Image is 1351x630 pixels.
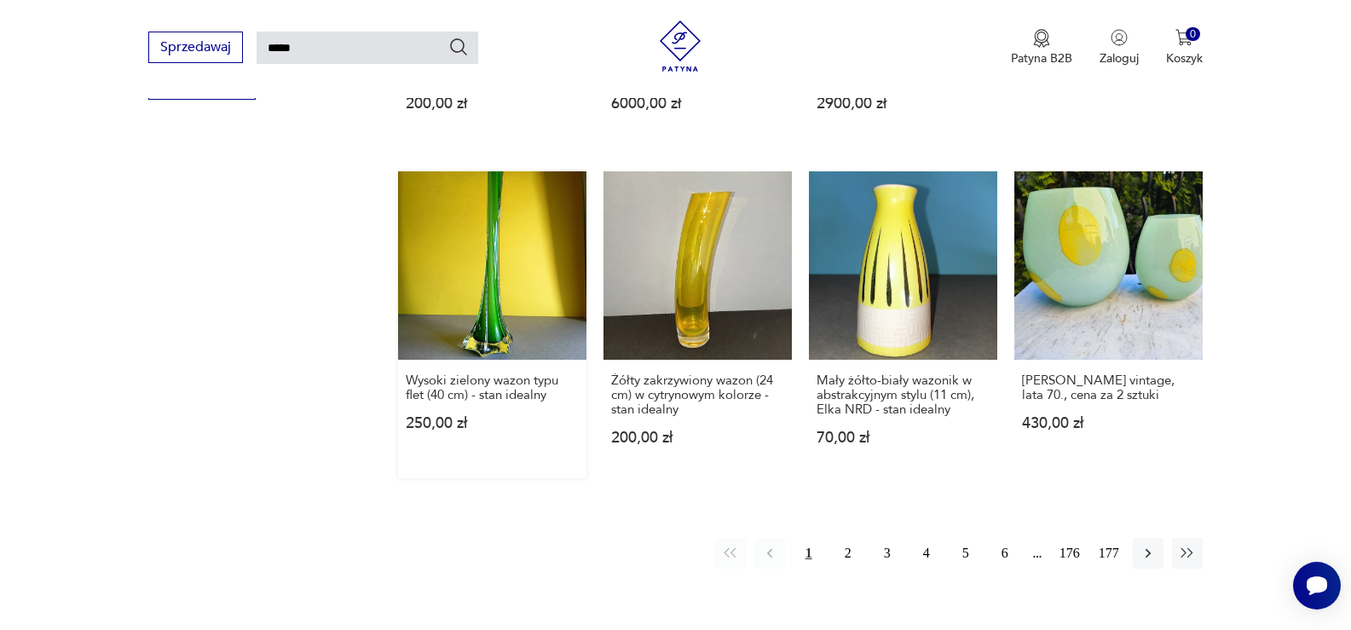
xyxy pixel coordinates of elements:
[1011,29,1072,66] button: Patyna B2B
[1100,50,1139,66] p: Zaloguj
[809,171,997,478] a: Mały żółto-biały wazonik w abstrakcyjnym stylu (11 cm), Elka NRD - stan idealnyMały żółto-biały w...
[1111,29,1128,46] img: Ikonka użytkownika
[611,431,784,445] p: 200,00 zł
[833,538,863,569] button: 2
[872,538,903,569] button: 3
[406,96,579,111] p: 200,00 zł
[655,20,706,72] img: Patyna - sklep z meblami i dekoracjami vintage
[1011,50,1072,66] p: Patyna B2B
[1293,562,1341,610] iframe: Smartsupp widget button
[406,373,579,402] h3: Wysoki zielony wazon typu flet (40 cm) - stan idealny
[1186,27,1200,42] div: 0
[950,538,981,569] button: 5
[1100,29,1139,66] button: Zaloguj
[1011,29,1072,66] a: Ikona medaluPatyna B2B
[1022,416,1195,431] p: 430,00 zł
[148,32,243,63] button: Sprzedawaj
[406,416,579,431] p: 250,00 zł
[611,373,784,417] h3: Żółty zakrzywiony wazon (24 cm) w cytrynowym kolorze - stan idealny
[1166,29,1203,66] button: 0Koszyk
[817,431,990,445] p: 70,00 zł
[1033,29,1050,48] img: Ikona medalu
[398,171,586,478] a: Wysoki zielony wazon typu flet (40 cm) - stan idealnyWysoki zielony wazon typu flet (40 cm) - sta...
[611,96,784,111] p: 6000,00 zł
[1022,373,1195,402] h3: [PERSON_NAME] vintage, lata 70., cena za 2 sztuki
[1054,538,1085,569] button: 176
[817,96,990,111] p: 2900,00 zł
[448,37,469,57] button: Szukaj
[1014,171,1203,478] a: Wazon Murano vintage, lata 70., cena za 2 sztuki[PERSON_NAME] vintage, lata 70., cena za 2 sztuki...
[148,43,243,55] a: Sprzedawaj
[1175,29,1192,46] img: Ikona koszyka
[794,538,824,569] button: 1
[911,538,942,569] button: 4
[817,373,990,417] h3: Mały żółto-biały wazonik w abstrakcyjnym stylu (11 cm), Elka NRD - stan idealny
[1166,50,1203,66] p: Koszyk
[990,538,1020,569] button: 6
[603,171,792,478] a: Żółty zakrzywiony wazon (24 cm) w cytrynowym kolorze - stan idealnyŻółty zakrzywiony wazon (24 cm...
[1094,538,1124,569] button: 177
